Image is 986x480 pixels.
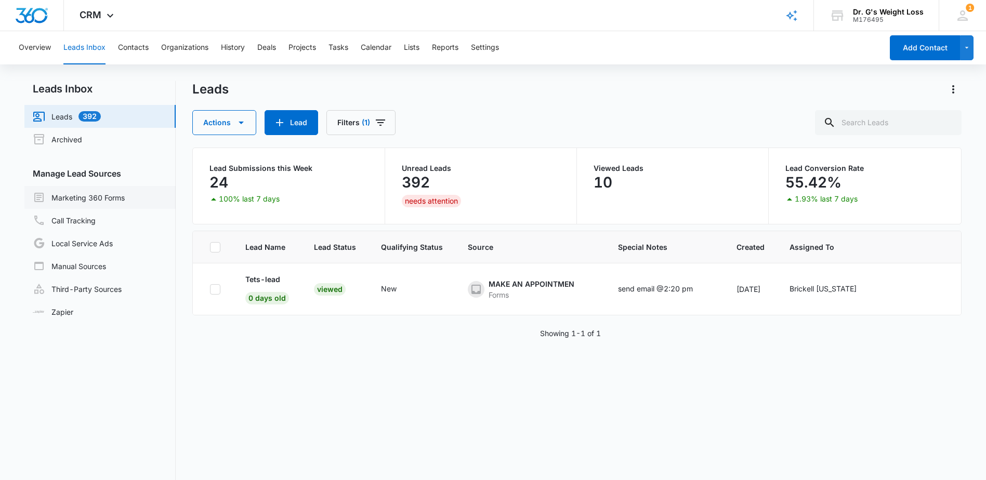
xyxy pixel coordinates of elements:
p: Viewed Leads [594,165,752,172]
p: Lead Conversion Rate [785,165,944,172]
div: MAKE AN APPOINTMEN [489,278,574,289]
p: 100% last 7 days [219,195,280,203]
a: Third-Party Sources [33,283,122,295]
input: Search Leads [815,110,962,135]
button: Overview [19,31,51,64]
div: - - Select to Edit Field [790,283,875,296]
button: Contacts [118,31,149,64]
span: Qualifying Status [381,242,443,252]
a: Marketing 360 Forms [33,191,125,204]
div: [DATE] [737,284,765,295]
button: Settings [471,31,499,64]
div: Brickell [US_STATE] [790,283,857,294]
button: Organizations [161,31,208,64]
span: (1) [362,119,370,126]
button: Projects [288,31,316,64]
h1: Leads [192,82,229,97]
span: Lead Name [245,242,289,252]
div: notifications count [966,4,974,12]
a: Viewed [314,285,346,294]
p: 10 [594,174,612,191]
a: Archived [33,133,82,145]
span: CRM [80,9,101,20]
span: Special Notes [618,242,712,252]
div: - - Select to Edit Field [468,278,593,300]
button: Actions [192,110,256,135]
h3: Manage Lead Sources [24,167,176,180]
div: account name [853,8,924,16]
p: 1.93% last 7 days [795,195,858,203]
div: account id [853,16,924,23]
button: Tasks [328,31,348,64]
div: Viewed [314,283,346,296]
a: Call Tracking [33,214,96,226]
p: 392 [402,174,430,191]
button: Reports [432,31,458,64]
button: Actions [945,81,962,98]
a: Manual Sources [33,260,106,272]
span: Assigned To [790,242,875,252]
div: Forms [489,289,574,300]
span: 1 [966,4,974,12]
span: Created [737,242,765,252]
button: Leads Inbox [63,31,106,64]
div: New [381,283,397,294]
button: Lead [265,110,318,135]
p: Showing 1-1 of 1 [540,328,601,339]
div: needs attention [402,195,461,207]
button: Calendar [361,31,391,64]
p: Lead Submissions this Week [209,165,367,172]
p: Unread Leads [402,165,560,172]
div: send email @2:20 pm [618,283,693,294]
button: Add Contact [890,35,960,60]
p: 55.42% [785,174,842,191]
p: Tets-lead [245,274,280,285]
button: Lists [404,31,419,64]
a: Local Service Ads [33,237,113,249]
span: Source [468,242,593,252]
a: Zapier [33,306,73,317]
button: Deals [257,31,276,64]
div: - - Select to Edit Field [618,283,712,296]
p: 24 [209,174,228,191]
button: Filters [326,110,396,135]
button: History [221,31,245,64]
span: Lead Status [314,242,356,252]
span: 0 days old [245,292,289,304]
div: - - Select to Edit Field [381,283,415,296]
a: Leads392 [33,110,101,123]
h2: Leads Inbox [24,81,176,97]
a: Tets-lead0 days old [245,274,289,302]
